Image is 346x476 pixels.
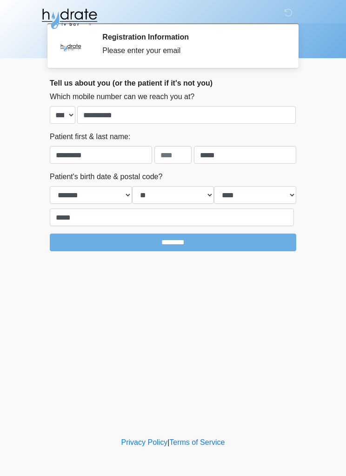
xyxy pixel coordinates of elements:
[102,45,282,56] div: Please enter your email
[50,171,162,182] label: Patient's birth date & postal code?
[167,438,169,446] a: |
[50,79,296,87] h2: Tell us about you (or the patient if it's not you)
[121,438,168,446] a: Privacy Policy
[40,7,98,30] img: Hydrate IV Bar - Glendale Logo
[50,131,130,142] label: Patient first & last name:
[50,91,194,102] label: Which mobile number can we reach you at?
[169,438,225,446] a: Terms of Service
[57,33,85,60] img: Agent Avatar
